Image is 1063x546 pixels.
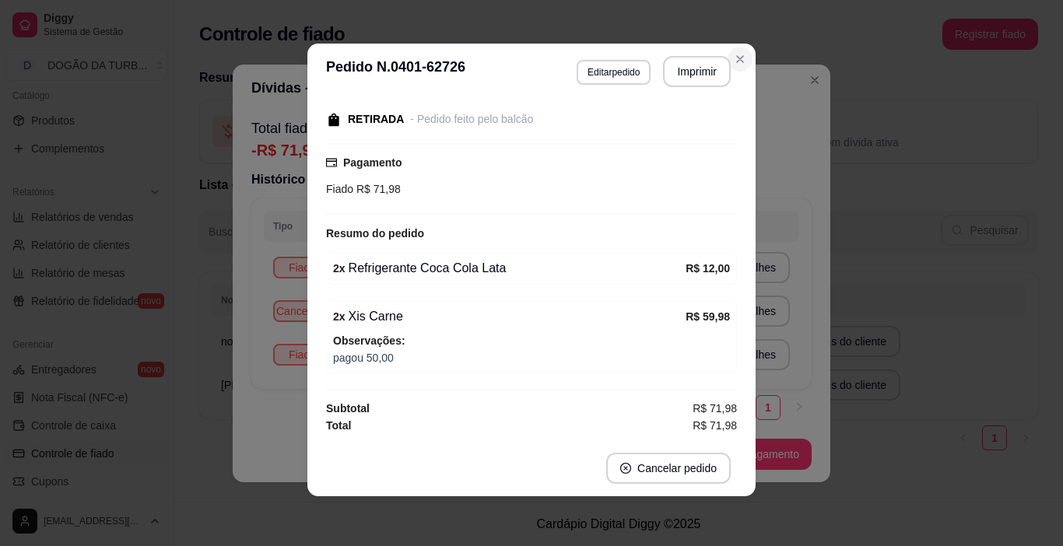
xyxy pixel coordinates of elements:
[326,157,337,168] span: credit-card
[326,227,424,240] strong: Resumo do pedido
[343,156,402,169] strong: Pagamento
[606,453,731,484] button: close-circleCancelar pedido
[693,400,737,417] span: R$ 71,98
[333,349,730,366] span: pagou 50,00
[620,463,631,474] span: close-circle
[326,56,465,87] h3: Pedido N. 0401-62726
[348,111,404,128] div: RETIRADA
[686,262,730,275] strong: R$ 12,00
[326,419,351,432] strong: Total
[333,307,686,326] div: Xis Carne
[326,402,370,415] strong: Subtotal
[693,417,737,434] span: R$ 71,98
[333,259,686,278] div: Refrigerante Coca Cola Lata
[353,183,401,195] span: R$ 71,98
[333,334,405,347] strong: Observações:
[326,183,353,195] span: Fiado
[410,111,533,128] div: - Pedido feito pelo balcão
[333,262,346,275] strong: 2 x
[728,47,753,72] button: Close
[686,310,730,323] strong: R$ 59,98
[333,310,346,323] strong: 2 x
[577,60,651,85] button: Editarpedido
[663,56,731,87] button: Imprimir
